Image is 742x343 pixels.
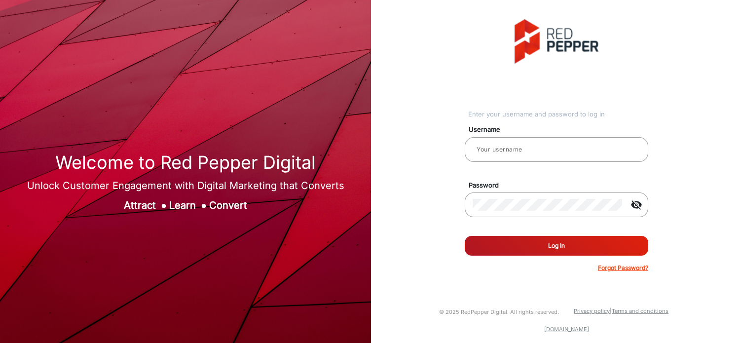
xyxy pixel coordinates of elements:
[612,307,668,314] a: Terms and conditions
[625,199,648,211] mat-icon: visibility_off
[201,199,207,211] span: ●
[27,152,344,173] h1: Welcome to Red Pepper Digital
[515,19,598,64] img: vmg-logo
[465,236,648,256] button: Log In
[468,110,648,119] div: Enter your username and password to log in
[574,307,610,314] a: Privacy policy
[598,264,648,272] p: Forgot Password?
[439,308,559,315] small: © 2025 RedPepper Digital. All rights reserved.
[27,198,344,213] div: Attract Learn Convert
[461,125,660,135] mat-label: Username
[610,307,612,314] a: |
[27,178,344,193] div: Unlock Customer Engagement with Digital Marketing that Converts
[161,199,167,211] span: ●
[461,181,660,191] mat-label: Password
[544,326,589,333] a: [DOMAIN_NAME]
[473,144,640,155] input: Your username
